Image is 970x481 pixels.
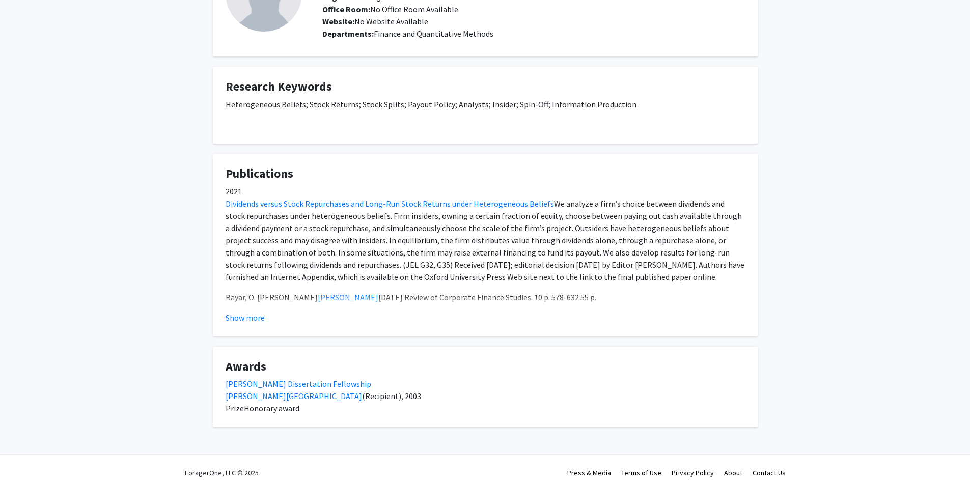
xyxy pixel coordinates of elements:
[226,312,265,324] button: Show more
[322,29,374,39] b: Departments:
[226,199,554,209] a: Dividends versus Stock Repurchases and Long-Run Stock Returns under Heterogeneous Beliefs
[226,359,745,374] h4: Awards
[318,292,378,302] a: [PERSON_NAME]
[8,435,43,473] iframe: Chat
[322,16,428,26] span: No Website Available
[226,79,745,94] h4: Research Keywords
[226,391,362,401] a: [PERSON_NAME][GEOGRAPHIC_DATA]
[672,468,714,477] a: Privacy Policy
[567,468,611,477] a: Press & Media
[226,98,745,131] div: Heterogeneous Beliefs; Stock Returns; Stock Splits; Payout Policy; Analysts; Insider; Spin-Off; I...
[226,378,745,414] div: (Recipient), 2003 PrizeHonorary award
[226,166,745,181] h4: Publications
[374,29,493,39] span: Finance and Quantitative Methods
[322,16,354,26] b: Website:
[322,4,370,14] b: Office Room:
[322,4,458,14] span: No Office Room Available
[753,468,786,477] a: Contact Us
[724,468,742,477] a: About
[621,468,661,477] a: Terms of Use
[226,379,371,389] a: [PERSON_NAME] Dissertation Fellowship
